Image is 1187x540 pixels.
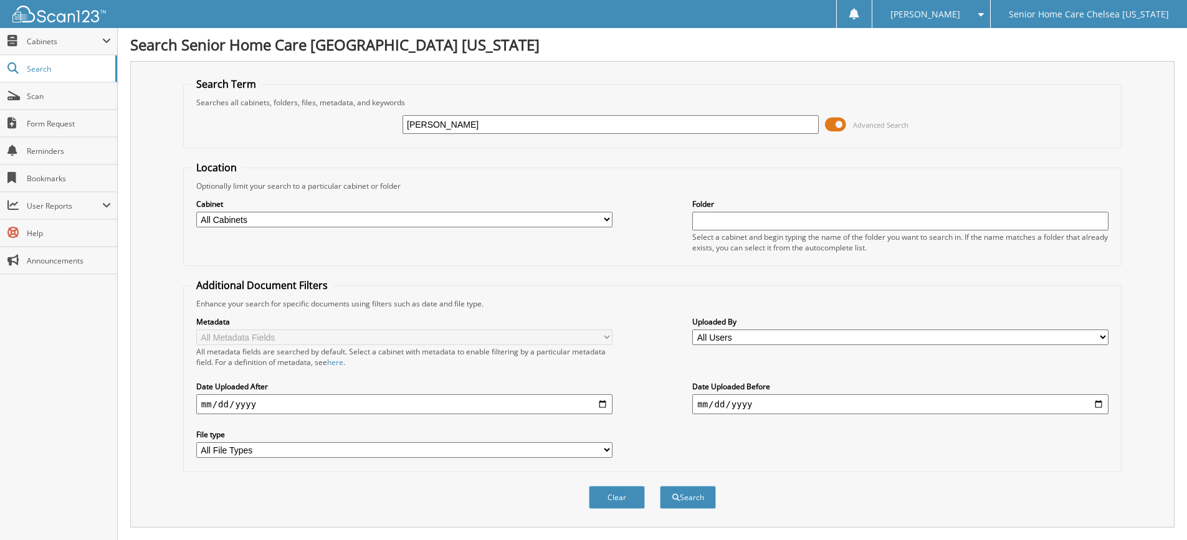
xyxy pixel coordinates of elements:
span: Cabinets [27,36,102,47]
label: Metadata [196,316,613,327]
label: Cabinet [196,199,613,209]
label: File type [196,429,613,440]
label: Uploaded By [692,316,1108,327]
label: Date Uploaded Before [692,381,1108,392]
legend: Search Term [190,77,262,91]
div: All metadata fields are searched by default. Select a cabinet with metadata to enable filtering b... [196,346,613,367]
span: Reminders [27,146,111,156]
span: [PERSON_NAME] [890,11,960,18]
span: Search [27,64,109,74]
h1: Search Senior Home Care [GEOGRAPHIC_DATA] [US_STATE] [130,34,1175,55]
div: Optionally limit your search to a particular cabinet or folder [190,181,1115,191]
span: Advanced Search [853,120,908,130]
div: Select a cabinet and begin typing the name of the folder you want to search in. If the name match... [692,232,1108,253]
div: Enhance your search for specific documents using filters such as date and file type. [190,298,1115,309]
span: User Reports [27,201,102,211]
span: Scan [27,91,111,102]
input: start [196,394,613,414]
span: Announcements [27,255,111,266]
label: Folder [692,199,1108,209]
span: Help [27,228,111,239]
legend: Location [190,161,243,174]
img: scan123-logo-white.svg [12,6,106,22]
span: Senior Home Care Chelsea [US_STATE] [1009,11,1169,18]
span: Form Request [27,118,111,129]
a: here [327,357,343,367]
div: Searches all cabinets, folders, files, metadata, and keywords [190,97,1115,108]
button: Clear [589,486,645,509]
button: Search [660,486,716,509]
span: Bookmarks [27,173,111,184]
legend: Additional Document Filters [190,278,334,292]
label: Date Uploaded After [196,381,613,392]
input: end [692,394,1108,414]
iframe: Chat Widget [1125,480,1187,540]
